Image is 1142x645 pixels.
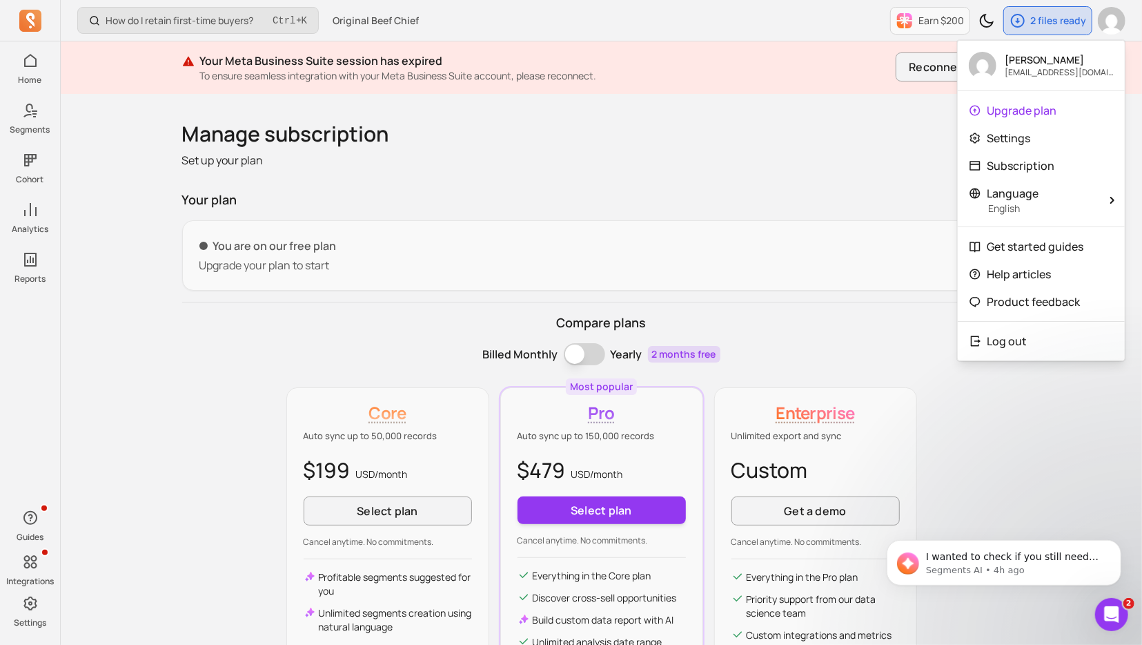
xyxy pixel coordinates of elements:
a: Settings [958,124,1125,152]
p: Settings [987,130,1030,146]
p: Profitable segments suggested for you [319,570,472,598]
p: Everything in the Pro plan [747,570,858,584]
p: Enterprise [731,402,900,424]
p: Settings [14,617,46,628]
button: LanguageEnglish [958,180,1125,221]
p: Auto sync up to 50,000 records [304,430,472,443]
p: Pro [518,402,686,424]
p: Yearly [611,346,642,363]
p: Log out [987,333,1027,349]
p: Compare plans [182,314,1021,332]
a: Upgrade plan [958,97,1125,124]
button: Guides [15,504,46,546]
p: Guides [17,532,43,543]
button: Reconnect [896,52,982,81]
h1: Manage subscription [182,122,1021,146]
p: Set up your plan [182,152,1021,169]
p: Help articles [987,266,1051,282]
p: Core [304,402,472,424]
p: You are on our free plan [199,238,1004,254]
button: 2 files ready [1003,6,1092,35]
a: Subscription [958,152,1125,180]
button: Select plan [304,497,472,526]
a: Get a demo [731,497,900,526]
p: Segments [10,124,50,135]
p: Earn $200 [918,14,964,28]
p: Unlimited export and sync [731,430,900,443]
p: Unlimited segments creation using natural language [319,606,472,634]
p: Custom integrations and metrics [747,628,892,642]
p: Priority support from our data science team [747,593,900,620]
p: Auto sync up to 150,000 records [518,430,686,443]
iframe: Intercom live chat [1095,598,1128,631]
p: Integrations [6,576,54,587]
p: Discover cross-sell opportunities [533,591,677,605]
p: Most popular [570,380,633,394]
span: Language [987,185,1038,202]
p: [EMAIL_ADDRESS][DOMAIN_NAME] [1005,67,1114,78]
iframe: Intercom notifications message [866,511,1142,608]
span: USD/ month [356,468,408,481]
span: Original Beef Chief [333,14,419,28]
span: + [273,13,307,28]
a: Help articles [958,260,1125,288]
p: Build custom data report with AI [533,613,674,627]
button: Toggle dark mode [973,7,1001,35]
p: Analytics [12,224,48,235]
p: Custom [731,454,900,485]
kbd: K [302,15,307,26]
p: [PERSON_NAME] [1005,53,1114,67]
a: Product feedback [958,288,1125,316]
p: Product feedback [987,293,1080,310]
p: 2 files ready [1030,14,1086,28]
p: Reports [14,273,46,285]
p: $199 [304,454,472,485]
p: Get started guides [987,238,1083,255]
p: Cancel anytime. No commitments. [731,537,900,548]
kbd: Ctrl [273,14,296,28]
p: $479 [518,454,686,485]
p: Cancel anytime. No commitments. [518,535,686,546]
p: English [988,202,1097,215]
p: Your Meta Business Suite session has expired [200,52,891,69]
p: Subscription [987,157,1054,174]
button: How do I retain first-time buyers?Ctrl+K [77,7,319,34]
p: Billed Monthly [483,346,558,363]
p: Home [19,75,42,86]
button: Log out [958,327,1125,355]
p: To ensure seamless integration with your Meta Business Suite account, please reconnect. [200,69,891,83]
img: avatar [969,52,996,79]
p: Cancel anytime. No commitments. [304,537,472,548]
p: Upgrade plan [987,102,1056,119]
p: 2 months free [648,346,720,363]
p: Upgrade your plan to start [199,257,1004,273]
button: Earn $200 [890,7,970,35]
button: Select plan [518,497,686,524]
span: USD/ month [571,468,623,481]
a: Get started guides [958,233,1125,260]
img: avatar [1098,7,1125,35]
p: How do I retain first-time buyers? [106,14,253,28]
p: Cohort [17,174,44,185]
p: Your plan [182,191,1021,209]
span: 2 [1123,598,1134,609]
p: Everything in the Core plan [533,569,651,583]
button: Original Beef Chief [324,8,427,33]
